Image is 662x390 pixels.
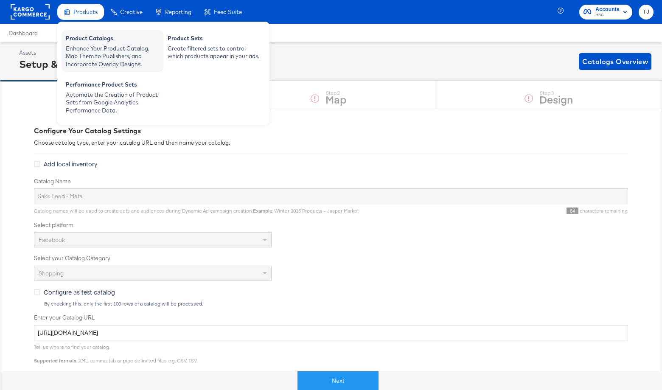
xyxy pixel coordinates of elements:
label: Select your Catalog Category [34,254,628,262]
span: Add local inventory [44,160,97,168]
span: Creative [120,8,143,15]
span: Reporting [165,8,191,15]
div: characters remaining [359,208,628,214]
span: 84 [567,208,578,214]
button: TJ [639,5,654,20]
a: Dashboard [8,30,38,36]
input: Enter Catalog URL, e.g. http://www.example.com/products.xml [34,325,628,341]
label: Select platform [34,221,628,229]
span: Feed Suite [214,8,242,15]
span: Facebook [39,236,65,244]
button: AccountsHBC [579,5,632,20]
span: Shopping [39,269,64,277]
input: Name your catalog e.g. My Dynamic Product Catalog [34,188,628,204]
span: Catalog names will be used to create sets and audiences during Dynamic Ad campaign creation. : Wi... [34,208,359,214]
span: Accounts [595,5,620,14]
label: Enter your Catalog URL [34,314,628,322]
span: Products [73,8,98,15]
span: TJ [642,7,650,17]
button: Catalogs Overview [579,53,651,70]
span: Configure as test catalog [44,288,115,296]
strong: Supported formats [34,357,76,364]
div: By checking this, only the first 100 rows of a catalog will be processed. [44,301,628,307]
div: Configure Your Catalog Settings [34,126,628,136]
span: Catalogs Overview [582,56,648,67]
span: Tell us where to find your catalog. : XML, comma, tab or pipe delimited files e.g. CSV, TSV. [34,344,197,364]
label: Catalog Name [34,177,628,185]
div: Setup & Map Catalog [19,57,126,71]
div: Choose catalog type, enter your catalog URL and then name your catalog. [34,139,628,147]
strong: Example [253,208,272,214]
span: HBC [595,12,620,19]
div: Assets [19,49,126,57]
